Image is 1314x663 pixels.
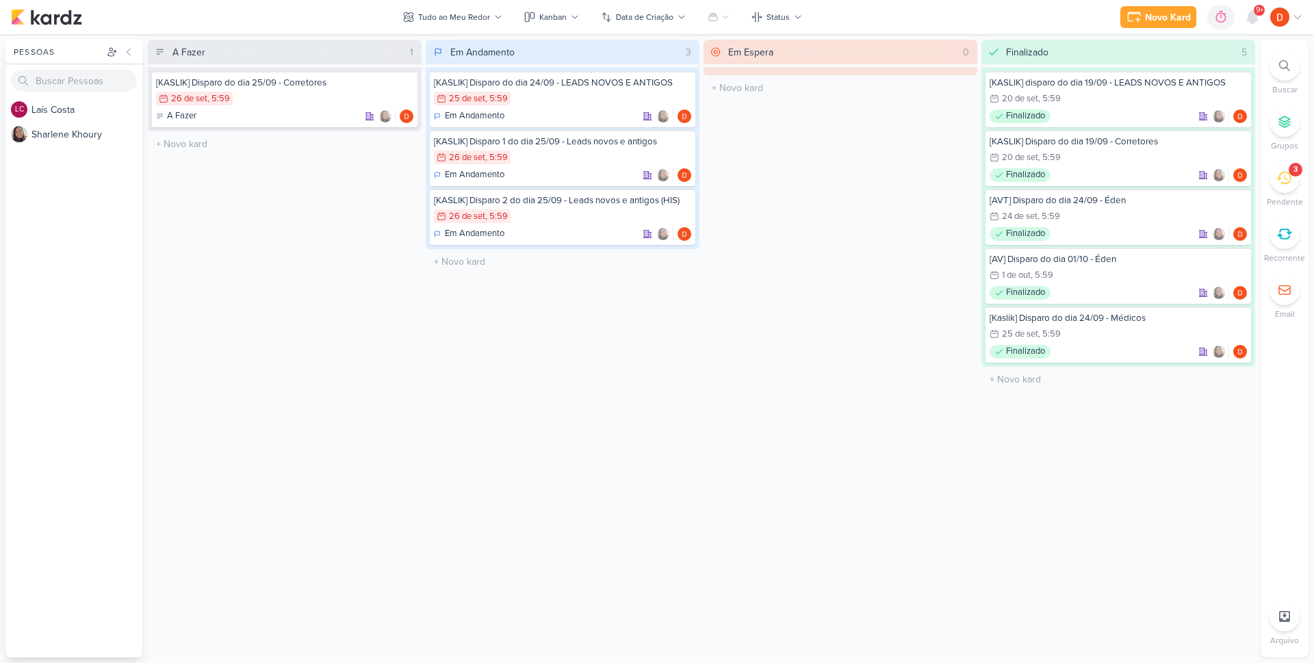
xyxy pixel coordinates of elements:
[1031,271,1053,280] div: , 5:59
[1006,168,1045,182] p: Finalizado
[1006,109,1045,123] p: Finalizado
[1233,168,1247,182] div: Responsável: Diego Lima | TAGAWA
[984,369,1252,389] input: + Novo kard
[1293,164,1298,175] div: 3
[1264,252,1305,264] p: Recorrente
[656,109,670,123] img: Sharlene Khoury
[1261,51,1309,96] li: Ctrl + F
[1212,227,1226,241] img: Sharlene Khoury
[1002,94,1038,103] div: 20 de set
[990,135,1247,148] div: [KASLIK] Disparo do dia 19/09 - Corretores
[990,312,1247,324] div: [Kaslik] Disparo do dia 24/09 - Médicos
[171,94,207,103] div: 26 de set
[450,45,515,60] div: Em Andamento
[445,109,504,123] p: Em Andamento
[1271,140,1298,152] p: Grupos
[1002,271,1031,280] div: 1 de out
[1233,227,1247,241] div: Responsável: Diego Lima | TAGAWA
[449,94,485,103] div: 25 de set
[1145,10,1191,25] div: Novo Kard
[990,253,1247,265] div: [AV] Disparo do dia 01/10 - Éden
[1006,286,1045,300] p: Finalizado
[1212,168,1229,182] div: Colaboradores: Sharlene Khoury
[1267,196,1303,208] p: Pendente
[1212,345,1229,359] div: Colaboradores: Sharlene Khoury
[678,227,691,241] img: Diego Lima | TAGAWA
[1212,227,1229,241] div: Colaboradores: Sharlene Khoury
[1233,109,1247,123] img: Diego Lima | TAGAWA
[1275,308,1295,320] p: Email
[1006,345,1045,359] p: Finalizado
[207,94,230,103] div: , 5:59
[1272,83,1298,96] p: Buscar
[1256,5,1263,16] span: 9+
[11,101,27,118] div: Laís Costa
[11,126,27,142] img: Sharlene Khoury
[1212,109,1229,123] div: Colaboradores: Sharlene Khoury
[400,109,413,123] div: Responsável: Diego Lima | TAGAWA
[957,45,975,60] div: 0
[1212,109,1226,123] img: Sharlene Khoury
[445,168,504,182] p: Em Andamento
[1120,6,1196,28] button: Novo Kard
[1233,345,1247,359] img: Diego Lima | TAGAWA
[15,106,24,114] p: LC
[1002,212,1038,221] div: 24 de set
[434,227,504,241] div: Em Andamento
[678,168,691,182] img: Diego Lima | TAGAWA
[1233,227,1247,241] img: Diego Lima | TAGAWA
[156,77,413,89] div: [KASLIK] Disparo do dia 25/09 - Corretores
[1233,286,1247,300] img: Diego Lima | TAGAWA
[1270,634,1299,647] p: Arquivo
[1038,153,1061,162] div: , 5:59
[678,109,691,123] div: Responsável: Diego Lima | TAGAWA
[400,109,413,123] img: Diego Lima | TAGAWA
[378,109,396,123] div: Colaboradores: Sharlene Khoury
[485,212,508,221] div: , 5:59
[1006,45,1048,60] div: Finalizado
[1212,286,1226,300] img: Sharlene Khoury
[656,168,670,182] img: Sharlene Khoury
[434,135,691,148] div: [KASLIK] Disparo 1 do dia 25/09 - Leads novos e antigos
[434,77,691,89] div: [KASLIK] Disparo do dia 24/09 - LEADS NOVOS E ANTIGOS
[428,252,697,272] input: + Novo kard
[990,168,1051,182] div: Finalizado
[167,109,196,123] p: A Fazer
[449,212,485,221] div: 26 de set
[1038,212,1060,221] div: , 5:59
[1212,286,1229,300] div: Colaboradores: Sharlene Khoury
[990,227,1051,241] div: Finalizado
[1233,345,1247,359] div: Responsável: Diego Lima | TAGAWA
[434,194,691,207] div: [KASLIK] Disparo 2 do dia 25/09 - Leads novos e antigos (HIS)
[11,70,137,92] input: Buscar Pessoas
[990,77,1247,89] div: [KASLIK] disparo do dia 19/09 - LEADS NOVOS E ANTIGOS
[990,194,1247,207] div: [AVT] Disparo do dia 24/09 - Éden
[680,45,697,60] div: 3
[151,134,419,154] input: + Novo kard
[1038,330,1061,339] div: , 5:59
[11,9,82,25] img: kardz.app
[1038,94,1061,103] div: , 5:59
[31,103,142,117] div: L a í s C o s t a
[172,45,205,60] div: A Fazer
[445,227,504,241] p: Em Andamento
[706,78,975,98] input: + Novo kard
[1233,109,1247,123] div: Responsável: Diego Lima | TAGAWA
[678,109,691,123] img: Diego Lima | TAGAWA
[31,127,142,142] div: S h a r l e n e K h o u r y
[378,109,392,123] img: Sharlene Khoury
[656,109,673,123] div: Colaboradores: Sharlene Khoury
[1006,227,1045,241] p: Finalizado
[1002,153,1038,162] div: 20 de set
[1212,168,1226,182] img: Sharlene Khoury
[156,109,196,123] div: A Fazer
[1233,168,1247,182] img: Diego Lima | TAGAWA
[485,94,508,103] div: , 5:59
[990,109,1051,123] div: Finalizado
[990,286,1051,300] div: Finalizado
[1212,345,1226,359] img: Sharlene Khoury
[434,168,504,182] div: Em Andamento
[678,168,691,182] div: Responsável: Diego Lima | TAGAWA
[656,227,673,241] div: Colaboradores: Sharlene Khoury
[990,345,1051,359] div: Finalizado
